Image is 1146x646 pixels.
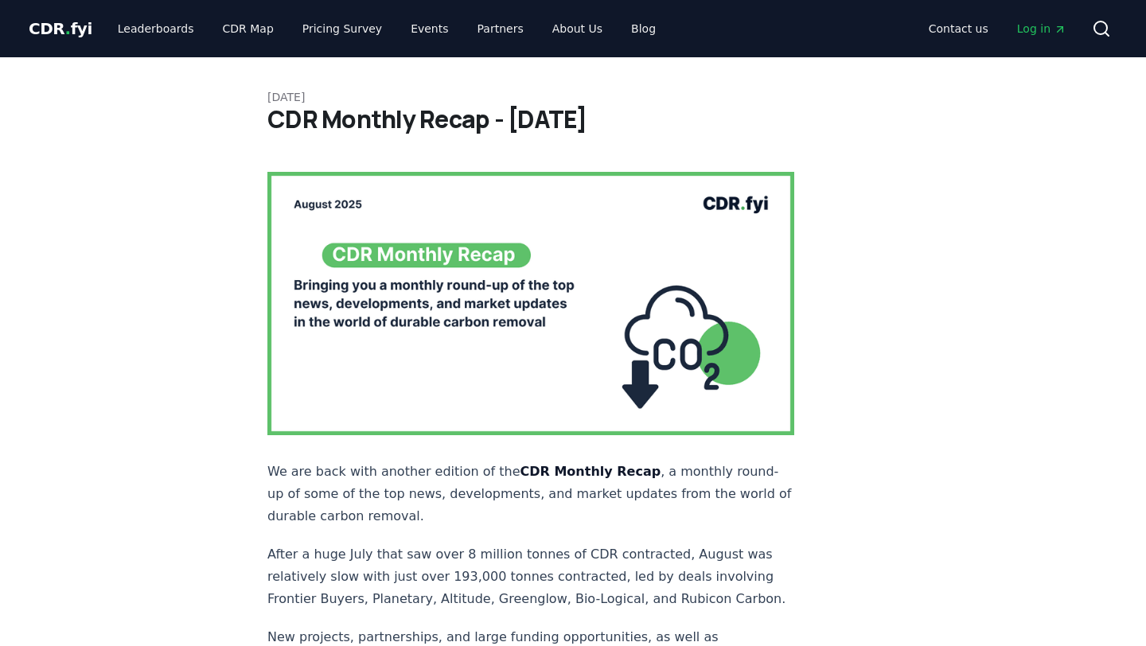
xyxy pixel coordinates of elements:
[540,14,615,43] a: About Us
[916,14,1001,43] a: Contact us
[267,461,794,527] p: We are back with another edition of the , a monthly round-up of some of the top news, development...
[105,14,668,43] nav: Main
[1017,21,1066,37] span: Log in
[520,464,661,479] strong: CDR Monthly Recap
[29,19,92,38] span: CDR fyi
[465,14,536,43] a: Partners
[290,14,395,43] a: Pricing Survey
[267,543,794,610] p: After a huge July that saw over 8 million tonnes of CDR contracted, August was relatively slow wi...
[618,14,668,43] a: Blog
[210,14,286,43] a: CDR Map
[105,14,207,43] a: Leaderboards
[65,19,71,38] span: .
[1004,14,1079,43] a: Log in
[267,172,794,435] img: blog post image
[267,105,879,134] h1: CDR Monthly Recap - [DATE]
[398,14,461,43] a: Events
[267,89,879,105] p: [DATE]
[916,14,1079,43] nav: Main
[29,18,92,40] a: CDR.fyi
